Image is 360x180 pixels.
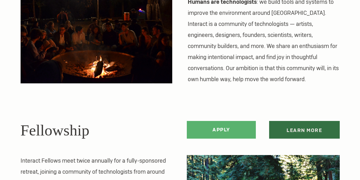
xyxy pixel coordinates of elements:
a: Apply [187,121,256,139]
h2: Fellowship [21,119,174,142]
a: Learn more [269,121,340,139]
